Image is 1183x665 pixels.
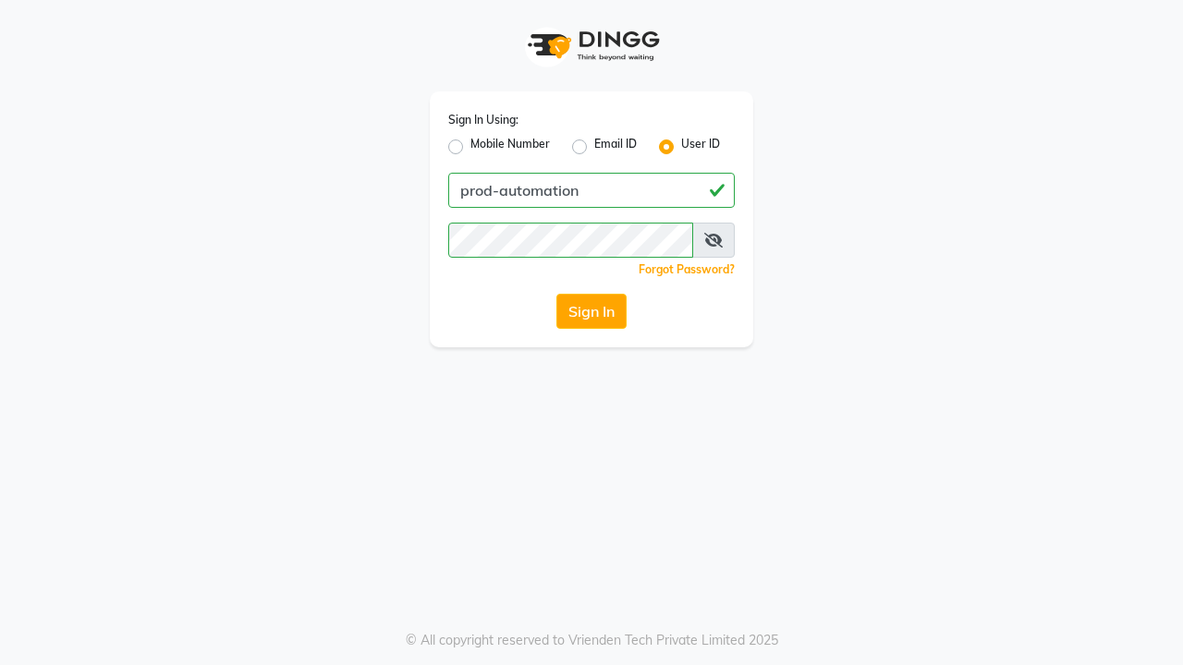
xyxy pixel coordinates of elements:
[448,223,693,258] input: Username
[448,112,518,128] label: Sign In Using:
[681,136,720,158] label: User ID
[556,294,627,329] button: Sign In
[470,136,550,158] label: Mobile Number
[639,262,735,276] a: Forgot Password?
[518,18,665,73] img: logo1.svg
[594,136,637,158] label: Email ID
[448,173,735,208] input: Username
